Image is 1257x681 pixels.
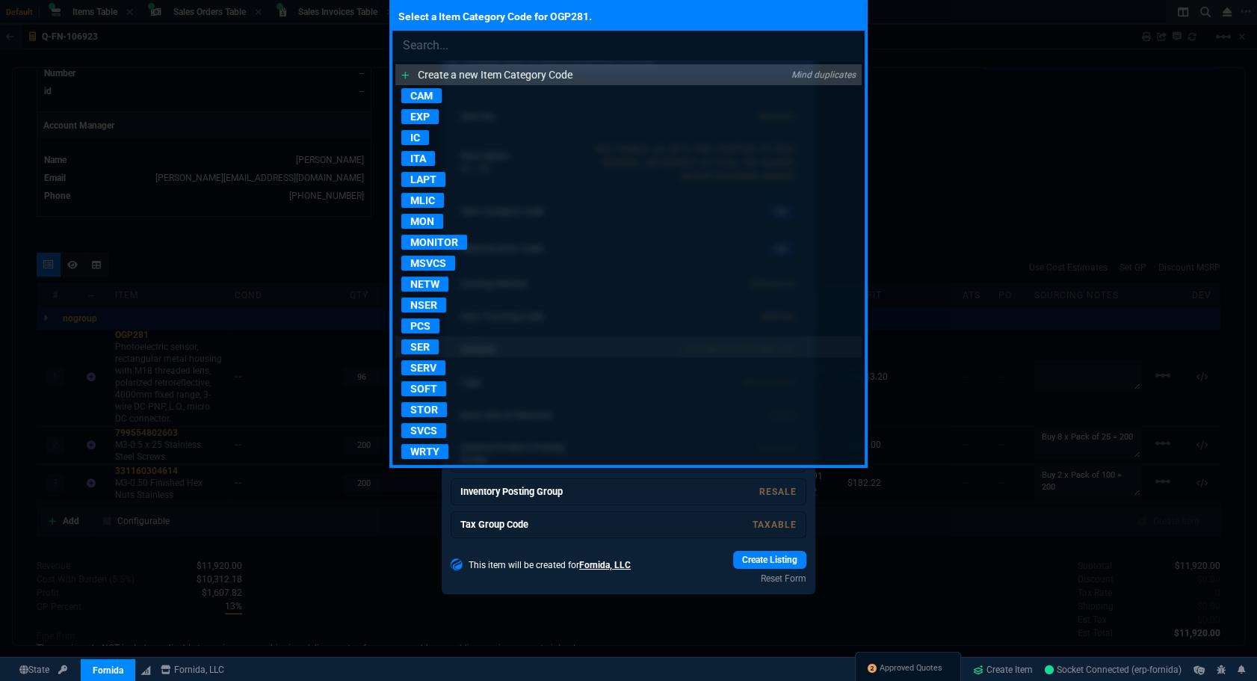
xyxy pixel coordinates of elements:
span: Approved Quotes [880,662,942,674]
p: Create a new Item Category Code [418,67,572,82]
a: API TOKEN [54,663,72,677]
p: Select a Item Category Code for OGP281. [392,3,865,31]
a: msbcCompanyName [156,663,229,677]
a: OxlYJePWC9kIJuQCAAC8 [1045,663,1182,677]
p: EXP [401,109,439,124]
p: SOFT [401,381,446,396]
p: MLIC [401,193,444,208]
p: PCS [401,318,439,333]
p: IC [401,130,429,145]
input: Search... [392,31,865,61]
p: ITA [401,151,435,166]
p: SVCS [401,423,446,438]
span: Socket Connected (erp-fornida) [1045,665,1182,675]
p: NETW [401,277,448,292]
p: MONITOR [401,235,467,250]
p: STOR [401,402,447,417]
p: MSVCS [401,256,455,271]
p: SERV [401,360,445,375]
a: Global State [15,663,54,677]
p: MON [401,214,443,229]
p: NSER [401,298,446,312]
p: SER [401,339,439,354]
p: LAPT [401,172,445,187]
p: WRTY [401,444,448,459]
p: Mind duplicates [791,69,856,81]
a: Create Item [967,659,1039,681]
p: CAM [401,88,442,103]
